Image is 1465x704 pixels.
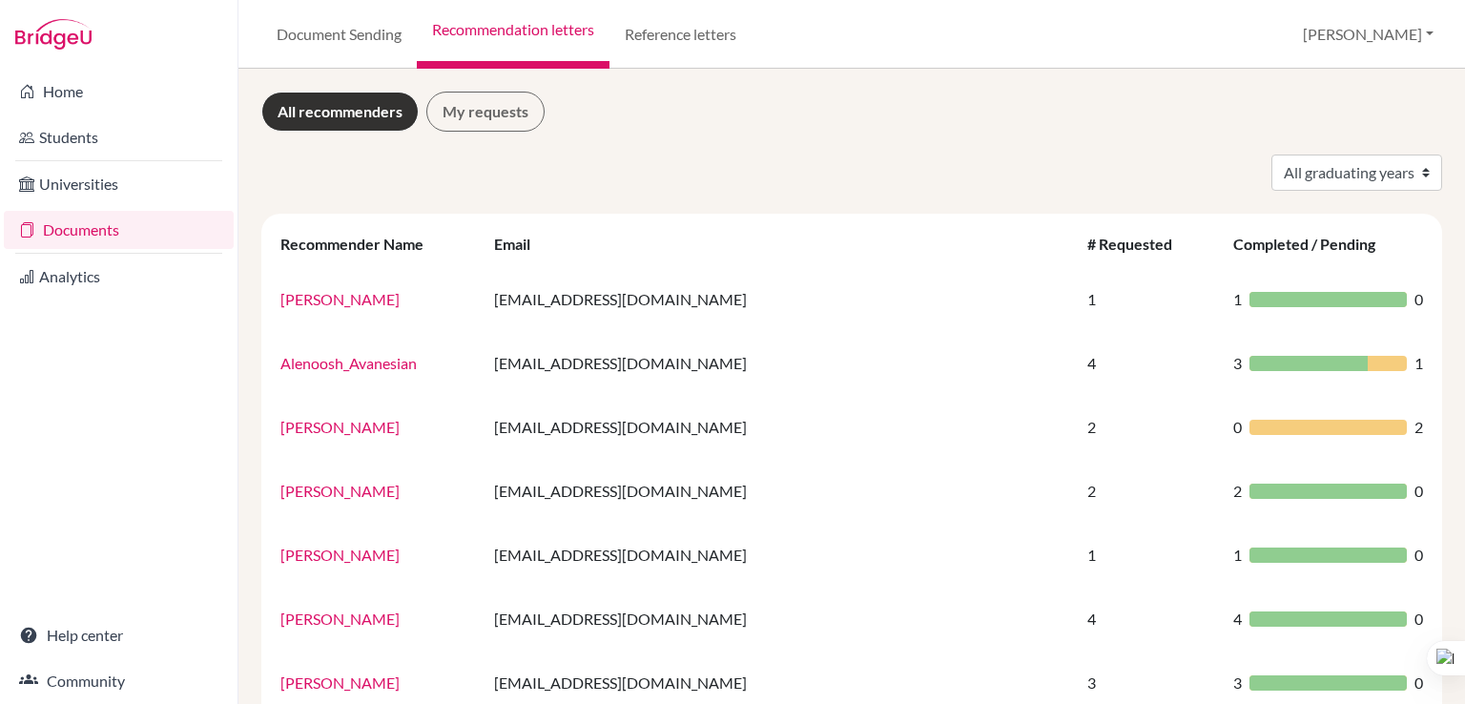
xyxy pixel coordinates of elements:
[280,482,400,500] a: [PERSON_NAME]
[1087,235,1191,253] div: # Requested
[280,235,443,253] div: Recommender Name
[483,395,1076,459] td: [EMAIL_ADDRESS][DOMAIN_NAME]
[1414,288,1423,311] span: 0
[280,673,400,692] a: [PERSON_NAME]
[1233,352,1242,375] span: 3
[280,546,400,564] a: [PERSON_NAME]
[1233,235,1394,253] div: Completed / Pending
[4,258,234,296] a: Analytics
[1294,16,1442,52] button: [PERSON_NAME]
[1233,416,1242,439] span: 0
[1076,587,1222,651] td: 4
[483,587,1076,651] td: [EMAIL_ADDRESS][DOMAIN_NAME]
[261,92,419,132] a: All recommenders
[1233,608,1242,631] span: 4
[15,19,92,50] img: Bridge-U
[494,235,549,253] div: Email
[1233,544,1242,567] span: 1
[280,418,400,436] a: [PERSON_NAME]
[1233,672,1242,694] span: 3
[1414,480,1423,503] span: 0
[1414,544,1423,567] span: 0
[4,72,234,111] a: Home
[4,662,234,700] a: Community
[1414,416,1423,439] span: 2
[1414,608,1423,631] span: 0
[483,331,1076,395] td: [EMAIL_ADDRESS][DOMAIN_NAME]
[426,92,545,132] a: My requests
[483,459,1076,523] td: [EMAIL_ADDRESS][DOMAIN_NAME]
[4,211,234,249] a: Documents
[1414,672,1423,694] span: 0
[483,523,1076,587] td: [EMAIL_ADDRESS][DOMAIN_NAME]
[1414,352,1423,375] span: 1
[1076,267,1222,331] td: 1
[1076,395,1222,459] td: 2
[1233,288,1242,311] span: 1
[1076,459,1222,523] td: 2
[4,616,234,654] a: Help center
[1076,523,1222,587] td: 1
[4,118,234,156] a: Students
[280,610,400,628] a: [PERSON_NAME]
[483,267,1076,331] td: [EMAIL_ADDRESS][DOMAIN_NAME]
[1233,480,1242,503] span: 2
[280,290,400,308] a: [PERSON_NAME]
[4,165,234,203] a: Universities
[1076,331,1222,395] td: 4
[280,354,417,372] a: Alenoosh_Avanesian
